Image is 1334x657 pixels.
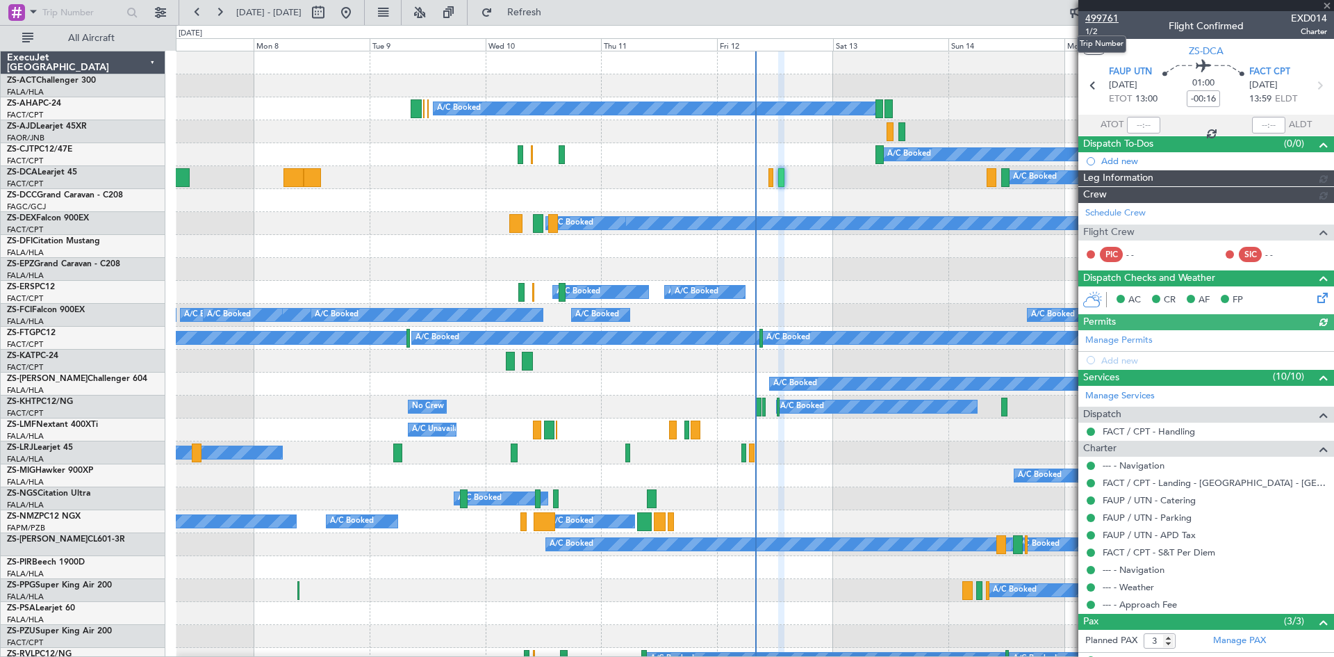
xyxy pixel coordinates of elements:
[1128,293,1141,307] span: AC
[557,282,600,302] div: A/C Booked
[1103,599,1177,610] a: --- - Approach Fee
[7,421,98,429] a: ZS-LMFNextant 400XTi
[7,329,35,337] span: ZS-FTG
[7,237,33,245] span: ZS-DFI
[7,558,85,567] a: ZS-PIRBeech 1900D
[1249,92,1271,106] span: 13:59
[550,511,593,532] div: A/C Booked
[7,191,123,200] a: ZS-DCCGrand Caravan - C208
[7,339,43,350] a: FACT/CPT
[7,500,44,510] a: FALA/HLA
[42,2,122,23] input: Trip Number
[7,179,43,189] a: FACT/CPT
[7,191,37,200] span: ZS-DCC
[7,293,43,304] a: FACT/CPT
[833,38,949,51] div: Sat 13
[437,98,481,119] div: A/C Booked
[550,534,593,555] div: A/C Booked
[717,38,833,51] div: Fri 12
[7,362,43,373] a: FACT/CPT
[7,76,96,85] a: ZS-ACTChallenger 300
[1199,293,1210,307] span: AF
[1291,26,1327,38] span: Charter
[184,305,228,325] div: A/C Booked
[550,213,593,234] div: A/C Booked
[1169,19,1244,33] div: Flight Confirmed
[458,488,502,509] div: A/C Booked
[1109,79,1137,92] span: [DATE]
[7,444,33,452] span: ZS-LRJ
[7,489,90,498] a: ZS-NGSCitation Ultra
[7,168,77,177] a: ZS-DCALearjet 45
[7,306,32,314] span: ZS-FCI
[1233,293,1243,307] span: FP
[7,489,38,498] span: ZS-NGS
[1064,38,1180,51] div: Mon 15
[1275,92,1297,106] span: ELDT
[486,38,602,51] div: Wed 10
[7,581,35,590] span: ZS-PPG
[7,431,44,441] a: FALA/HLA
[7,122,36,131] span: ZS-AJD
[1213,634,1266,648] a: Manage PAX
[7,627,112,635] a: ZS-PZUSuper King Air 200
[412,419,470,440] div: A/C Unavailable
[7,156,43,166] a: FACT/CPT
[412,396,444,417] div: No Crew
[7,375,147,383] a: ZS-[PERSON_NAME]Challenger 604
[7,467,93,475] a: ZS-MIGHawker 900XP
[7,638,43,648] a: FACT/CPT
[7,99,38,108] span: ZS-AHA
[7,558,32,567] span: ZS-PIR
[1284,614,1304,628] span: (3/3)
[236,6,302,19] span: [DATE] - [DATE]
[7,87,44,97] a: FALA/HLA
[1083,407,1121,423] span: Dispatch
[1249,79,1278,92] span: [DATE]
[330,511,374,532] div: A/C Booked
[7,260,120,268] a: ZS-EPZGrand Caravan - C208
[7,512,81,521] a: ZS-NMZPC12 NGX
[1289,118,1312,132] span: ALDT
[1273,369,1304,384] span: (10/10)
[773,373,817,394] div: A/C Booked
[7,523,45,533] a: FAPM/PZB
[1018,465,1062,486] div: A/C Booked
[7,237,100,245] a: ZS-DFICitation Mustang
[1103,494,1196,506] a: FAUP / UTN - Catering
[7,398,36,406] span: ZS-KHT
[668,282,712,302] div: A/C Booked
[780,396,824,417] div: A/C Booked
[1249,65,1290,79] span: FACT CPT
[7,535,125,544] a: ZS-[PERSON_NAME]CL601-3R
[1103,564,1164,576] a: --- - Navigation
[1103,546,1215,558] a: FACT / CPT - S&T Per Diem
[7,214,89,222] a: ZS-DEXFalcon 900EX
[1103,581,1154,593] a: --- - Weather
[7,477,44,487] a: FALA/HLA
[1083,270,1215,286] span: Dispatch Checks and Weather
[7,592,44,602] a: FALA/HLA
[7,283,55,291] a: ZS-ERSPC12
[7,145,34,154] span: ZS-CJT
[7,76,36,85] span: ZS-ACT
[1085,634,1137,648] label: Planned PAX
[1085,11,1119,26] span: 499761
[7,615,44,625] a: FALA/HLA
[7,202,46,212] a: FAGC/GCJ
[7,398,73,406] a: ZS-KHTPC12/NG
[7,352,58,360] a: ZS-KATPC-24
[495,8,554,17] span: Refresh
[36,33,147,43] span: All Aircraft
[7,270,44,281] a: FALA/HLA
[7,329,56,337] a: ZS-FTGPC12
[766,327,810,348] div: A/C Booked
[1083,370,1119,386] span: Services
[887,144,931,165] div: A/C Booked
[1103,460,1164,471] a: --- - Navigation
[1013,167,1057,188] div: A/C Booked
[1109,65,1152,79] span: FAUP UTN
[1103,512,1192,524] a: FAUP / UTN - Parking
[1083,441,1117,457] span: Charter
[1164,293,1176,307] span: CR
